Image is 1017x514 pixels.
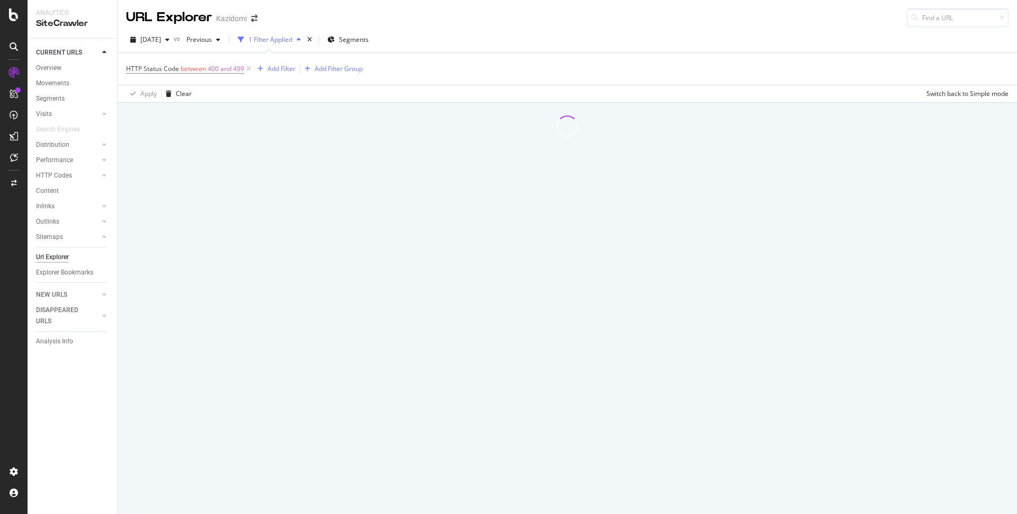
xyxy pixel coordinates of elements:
div: Kazidomi [216,13,247,24]
a: Performance [36,155,99,166]
button: Apply [126,85,157,102]
div: Performance [36,155,73,166]
a: Explorer Bookmarks [36,267,110,278]
div: Inlinks [36,201,55,212]
div: Explorer Bookmarks [36,267,93,278]
div: Movements [36,78,69,89]
button: Switch back to Simple mode [922,85,1009,102]
a: CURRENT URLS [36,47,99,58]
button: Clear [162,85,192,102]
div: Clear [176,89,192,98]
div: Distribution [36,139,69,150]
a: HTTP Codes [36,170,99,181]
input: Find a URL [907,8,1009,27]
a: Sitemaps [36,232,99,243]
a: Visits [36,109,99,120]
button: Previous [182,31,225,48]
span: Segments [339,35,369,44]
div: 1 Filter Applied [248,35,292,44]
span: vs [174,34,182,43]
button: [DATE] [126,31,174,48]
div: HTTP Codes [36,170,72,181]
div: Add Filter Group [315,64,363,73]
a: Analysis Info [36,336,110,347]
span: 400 and 499 [208,61,244,76]
div: CURRENT URLS [36,47,82,58]
div: Sitemaps [36,232,63,243]
div: Url Explorer [36,252,69,263]
div: Analysis Info [36,336,73,347]
a: Distribution [36,139,99,150]
div: Add Filter [267,64,296,73]
a: Url Explorer [36,252,110,263]
span: Previous [182,35,212,44]
a: Search Engines [36,124,91,135]
a: Movements [36,78,110,89]
div: SiteCrawler [36,17,109,30]
button: Add Filter Group [300,63,363,75]
a: Inlinks [36,201,99,212]
button: 1 Filter Applied [234,31,305,48]
div: DISAPPEARED URLS [36,305,90,327]
div: Search Engines [36,124,80,135]
div: NEW URLS [36,289,67,300]
div: Analytics [36,8,109,17]
div: Apply [140,89,157,98]
div: Content [36,185,59,197]
div: Segments [36,93,65,104]
div: arrow-right-arrow-left [251,15,257,22]
a: NEW URLS [36,289,99,300]
div: Overview [36,63,61,74]
div: URL Explorer [126,8,212,26]
button: Add Filter [253,63,296,75]
a: Outlinks [36,216,99,227]
span: between [181,64,206,73]
div: Outlinks [36,216,59,227]
button: Segments [323,31,373,48]
a: Content [36,185,110,197]
div: times [305,34,314,45]
a: Overview [36,63,110,74]
div: Switch back to Simple mode [926,89,1009,98]
span: 2025 Oct. 5th [140,35,161,44]
a: Segments [36,93,110,104]
div: Visits [36,109,52,120]
a: DISAPPEARED URLS [36,305,99,327]
span: HTTP Status Code [126,64,179,73]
